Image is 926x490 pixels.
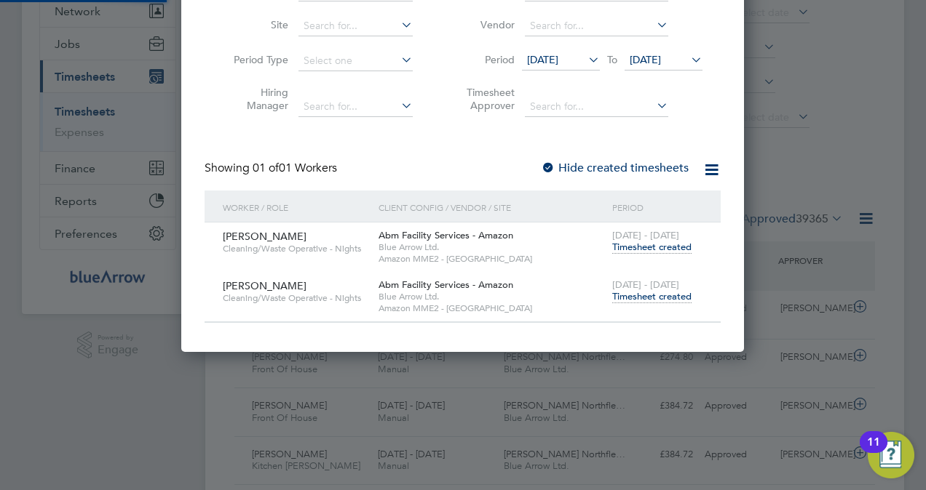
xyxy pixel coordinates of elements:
[219,190,375,224] div: Worker / Role
[525,16,668,36] input: Search for...
[298,97,413,117] input: Search for...
[223,18,288,31] label: Site
[603,50,622,69] span: To
[379,278,513,291] span: Abm Facility Services - Amazon
[223,53,288,66] label: Period Type
[525,97,668,117] input: Search for...
[867,442,880,461] div: 11
[223,243,368,254] span: Cleaning/Waste Operative - Nights
[612,290,692,303] span: Timesheet created
[379,291,605,302] span: Blue Arrow Ltd.
[612,241,692,254] span: Timesheet created
[449,18,515,31] label: Vendor
[630,53,661,66] span: [DATE]
[612,229,679,241] span: [DATE] - [DATE]
[527,53,558,66] span: [DATE]
[449,53,515,66] label: Period
[379,229,513,241] span: Abm Facility Services - Amazon
[868,432,914,478] button: Open Resource Center, 11 new notifications
[449,86,515,112] label: Timesheet Approver
[375,190,609,224] div: Client Config / Vendor / Site
[379,241,605,253] span: Blue Arrow Ltd.
[253,161,337,175] span: 01 Workers
[609,190,706,224] div: Period
[298,16,413,36] input: Search for...
[223,292,368,304] span: Cleaning/Waste Operative - Nights
[379,253,605,265] span: Amazon MME2 - [GEOGRAPHIC_DATA]
[541,161,689,175] label: Hide created timesheets
[223,279,306,292] span: [PERSON_NAME]
[205,161,340,176] div: Showing
[223,86,288,112] label: Hiring Manager
[253,161,279,175] span: 01 of
[223,230,306,243] span: [PERSON_NAME]
[379,302,605,314] span: Amazon MME2 - [GEOGRAPHIC_DATA]
[612,278,679,291] span: [DATE] - [DATE]
[298,51,413,71] input: Select one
